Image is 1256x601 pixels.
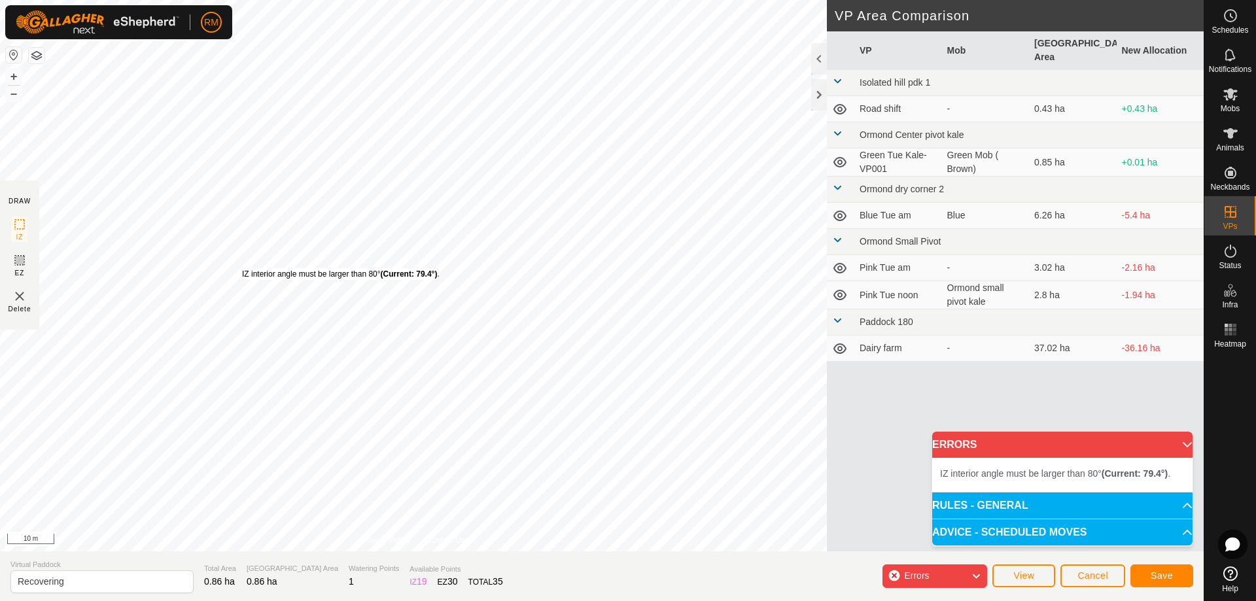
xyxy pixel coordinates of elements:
[1117,96,1204,122] td: +0.43 ha
[1210,183,1249,191] span: Neckbands
[940,468,1170,479] span: IZ interior angle must be larger than 80° .
[904,570,929,581] span: Errors
[1117,31,1204,70] th: New Allocation
[860,77,930,88] span: Isolated hill pdk 1
[6,69,22,84] button: +
[349,576,354,587] span: 1
[1214,340,1246,348] span: Heatmap
[1029,255,1117,281] td: 3.02 ha
[1102,468,1168,479] b: (Current: 79.4°)
[16,232,24,242] span: IZ
[6,86,22,101] button: –
[1013,570,1034,581] span: View
[947,261,1024,275] div: -
[1151,570,1173,581] span: Save
[947,281,1024,309] div: Ormond small pivot kale
[1077,570,1108,581] span: Cancel
[29,48,44,63] button: Map Layers
[410,575,427,589] div: IZ
[493,576,503,587] span: 35
[1216,144,1244,152] span: Animals
[9,304,31,314] span: Delete
[1029,335,1117,362] td: 37.02 ha
[349,563,399,574] span: Watering Points
[932,458,1193,492] p-accordion-content: ERRORS
[247,563,338,574] span: [GEOGRAPHIC_DATA] Area
[1130,564,1193,587] button: Save
[932,492,1193,519] p-accordion-header: RULES - GENERAL
[1204,561,1256,598] a: Help
[854,281,942,309] td: Pink Tue noon
[854,148,942,177] td: Green Tue Kale-VP001
[854,31,942,70] th: VP
[1029,148,1117,177] td: 0.85 ha
[947,148,1024,176] div: Green Mob ( Brown)
[860,317,913,327] span: Paddock 180
[1221,105,1240,112] span: Mobs
[1060,564,1125,587] button: Cancel
[860,129,964,140] span: Ormond Center pivot kale
[10,559,194,570] span: Virtual Paddock
[932,439,977,450] span: ERRORS
[1219,262,1241,269] span: Status
[1117,281,1204,309] td: -1.94 ha
[860,184,944,194] span: Ormond dry corner 2
[947,102,1024,116] div: -
[204,16,218,29] span: RM
[410,564,502,575] span: Available Points
[1117,148,1204,177] td: +0.01 ha
[417,576,427,587] span: 19
[932,500,1028,511] span: RULES - GENERAL
[12,288,27,304] img: VP
[204,576,235,587] span: 0.86 ha
[932,527,1087,538] span: ADVICE - SCHEDULED MOVES
[447,576,458,587] span: 30
[947,341,1024,355] div: -
[860,236,941,247] span: Ormond Small Pivot
[6,47,22,63] button: Reset Map
[947,209,1024,222] div: Blue
[1223,222,1237,230] span: VPs
[854,335,942,362] td: Dairy farm
[1117,335,1204,362] td: -36.16 ha
[1029,96,1117,122] td: 0.43 ha
[854,255,942,281] td: Pink Tue am
[942,31,1030,70] th: Mob
[247,576,277,587] span: 0.86 ha
[468,575,503,589] div: TOTAL
[1209,65,1251,73] span: Notifications
[1029,281,1117,309] td: 2.8 ha
[932,519,1193,545] p-accordion-header: ADVICE - SCHEDULED MOVES
[9,196,31,206] div: DRAW
[381,269,438,279] b: (Current: 79.4°)
[1029,203,1117,229] td: 6.26 ha
[854,96,942,122] td: Road shift
[242,268,440,280] div: IZ interior angle must be larger than 80° .
[1212,26,1248,34] span: Schedules
[15,268,25,278] span: EZ
[932,432,1193,458] p-accordion-header: ERRORS
[362,534,411,546] a: Privacy Policy
[1222,301,1238,309] span: Infra
[16,10,179,34] img: Gallagher Logo
[854,203,942,229] td: Blue Tue am
[835,8,1204,24] h2: VP Area Comparison
[1117,203,1204,229] td: -5.4 ha
[438,575,458,589] div: EZ
[1222,585,1238,592] span: Help
[1029,31,1117,70] th: [GEOGRAPHIC_DATA] Area
[1117,255,1204,281] td: -2.16 ha
[427,534,465,546] a: Contact Us
[204,563,236,574] span: Total Area
[992,564,1055,587] button: View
